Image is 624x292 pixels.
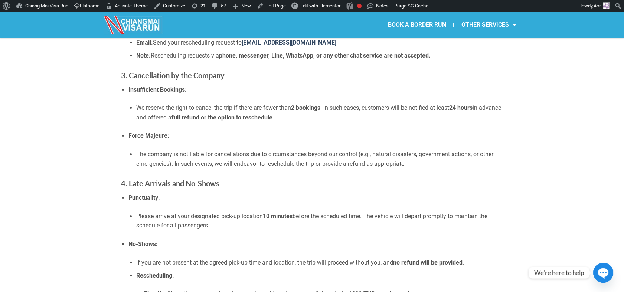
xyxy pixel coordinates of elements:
strong: no refund will be provided [393,259,463,266]
strong: Force Majeure: [128,132,169,139]
strong: Email: [136,39,153,46]
li: The company is not liable for cancellations due to circumstances beyond our control (e.g., natura... [136,150,503,168]
a: [EMAIL_ADDRESS][DOMAIN_NAME] [242,39,336,46]
strong: Note: [136,52,151,59]
nav: Menu [312,16,523,33]
span: Aor [594,3,601,9]
strong: No-Shows: [128,240,158,247]
li: We reserve the right to cancel the trip if there are fewer than . In such cases, customers will b... [136,103,503,122]
a: BOOK A BORDER RUN [380,16,453,33]
li: If you are not present at the agreed pick-up time and location, the trip will proceed without you... [136,258,503,268]
div: Focus keyphrase not set [357,4,362,8]
strong: 10 minutes [263,213,293,220]
strong: Punctuality: [128,194,160,201]
strong: 3. Cancellation by the Company [121,71,225,80]
span: Edit with Elementor [300,3,340,9]
strong: Insufficient Bookings: [128,86,187,93]
strong: 2 bookings [291,104,320,111]
a: OTHER SERVICES [454,16,523,33]
li: Rescheduling requests via [136,51,503,60]
li: Send your rescheduling request to . [136,38,503,47]
strong: phone, messenger, Line, WhatsApp, or any other chat service are not accepted. [219,52,431,59]
strong: full refund or the option to reschedule [171,114,272,121]
strong: 24 hours [449,104,473,111]
strong: 4. Late Arrivals and No-Shows [121,179,219,188]
strong: Rescheduling: [136,272,174,279]
li: Please arrive at your designated pick-up location before the scheduled time. The vehicle will dep... [136,211,503,230]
